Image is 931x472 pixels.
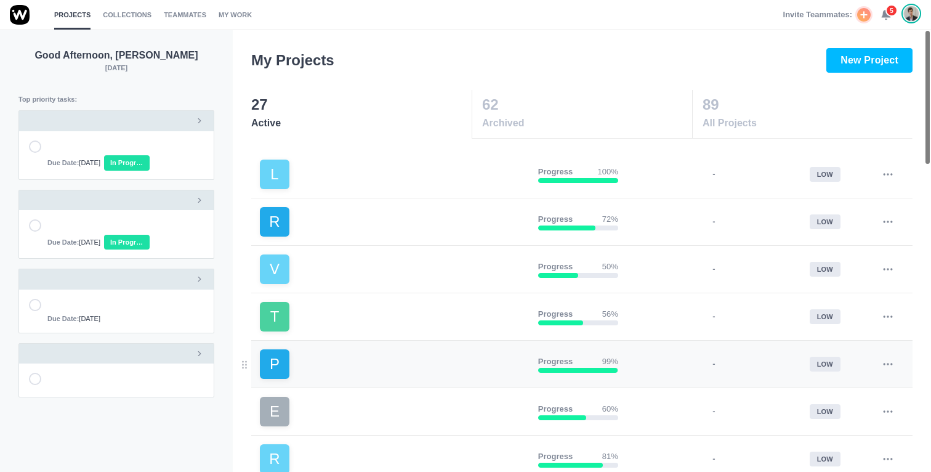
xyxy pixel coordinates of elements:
p: Progress [538,403,573,415]
div: low [810,262,840,277]
span: [DATE] [47,314,100,324]
p: Progress [538,308,573,320]
div: L [260,160,289,189]
p: Progress [538,213,573,226]
span: All Projects [703,116,911,131]
div: low [810,309,840,325]
p: Progress [538,450,573,463]
p: [DATE] [18,63,214,73]
p: 89 [703,94,911,116]
a: L [260,160,528,189]
p: Good Afternoon, [PERSON_NAME] [18,48,214,63]
div: T [260,302,289,332]
div: low [810,167,840,182]
p: Progress [538,166,573,178]
div: low [810,452,840,467]
div: P [260,349,289,379]
p: 27 [251,94,471,116]
span: Active [251,116,471,131]
p: 100% [598,166,618,178]
p: Progress [538,356,573,368]
div: low [810,404,840,420]
div: E [260,397,289,426]
img: winio [10,5,30,25]
button: New Project [826,48,913,73]
p: 72% [602,213,618,226]
div: R [260,207,289,237]
h3: My Projects [251,49,334,71]
p: - [712,263,715,275]
p: Top priority tasks: [18,94,214,105]
span: Invite Teammates: [783,9,852,21]
p: - [712,311,715,323]
span: Archived [482,116,691,131]
p: 81% [602,450,618,463]
strong: Due Date: [47,315,79,322]
strong: Due Date: [47,159,79,166]
a: T [260,302,528,332]
div: low [810,357,840,372]
span: 5 [885,4,898,17]
p: 62 [482,94,691,116]
p: - [712,358,715,370]
strong: Due Date: [47,238,79,246]
div: V [260,254,289,284]
span: [DATE] [47,158,100,168]
div: low [810,214,840,230]
span: In Progress [104,155,150,171]
img: Pedro Lopes [904,6,919,22]
a: P [260,349,528,379]
p: 50% [602,261,618,273]
p: 99% [602,356,618,368]
p: 60% [602,403,618,415]
p: 56% [602,308,618,320]
a: E [260,397,528,426]
p: - [712,453,715,465]
span: [DATE] [47,237,100,248]
p: - [712,216,715,228]
p: Progress [538,261,573,273]
span: In Progress [104,235,150,250]
p: - [712,168,715,181]
a: R [260,207,528,237]
p: - [712,405,715,418]
a: V [260,254,528,284]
